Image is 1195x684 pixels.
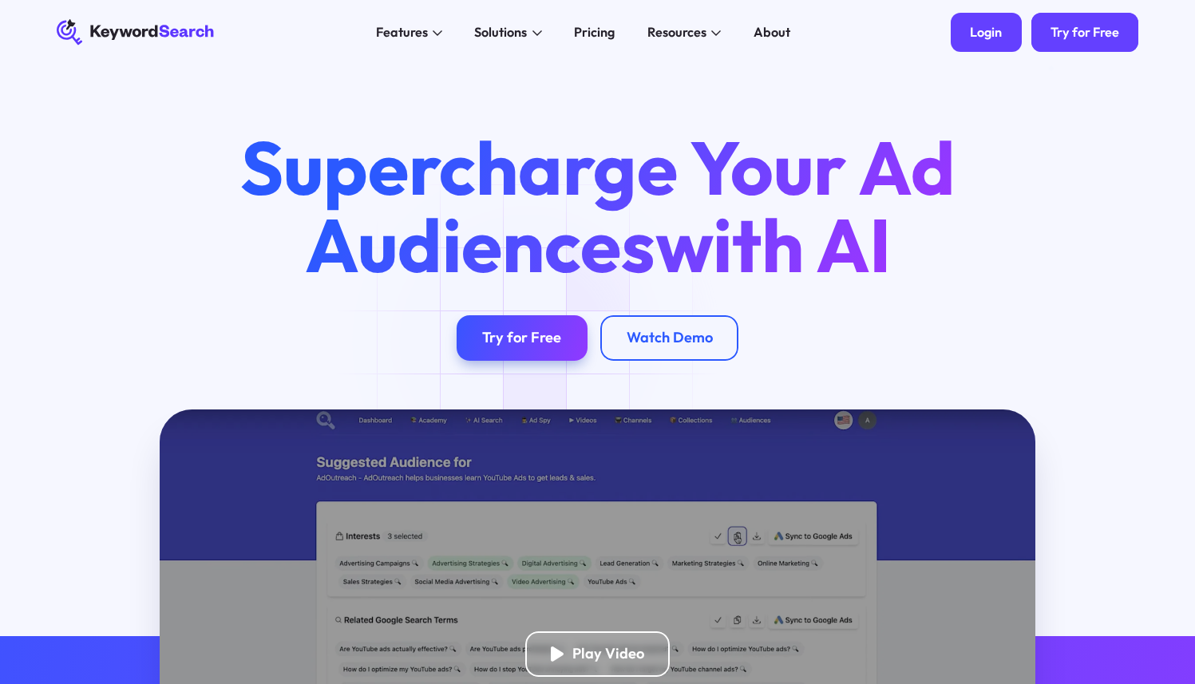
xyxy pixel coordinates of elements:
[457,315,588,361] a: Try for Free
[574,22,615,42] div: Pricing
[970,24,1002,40] div: Login
[376,22,428,42] div: Features
[951,13,1022,52] a: Login
[208,129,986,283] h1: Supercharge Your Ad Audiences
[744,19,800,45] a: About
[655,198,891,291] span: with AI
[754,22,790,42] div: About
[1051,24,1119,40] div: Try for Free
[474,22,527,42] div: Solutions
[564,19,624,45] a: Pricing
[572,645,644,663] div: Play Video
[647,22,706,42] div: Resources
[482,329,561,347] div: Try for Free
[1031,13,1139,52] a: Try for Free
[627,329,713,347] div: Watch Demo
